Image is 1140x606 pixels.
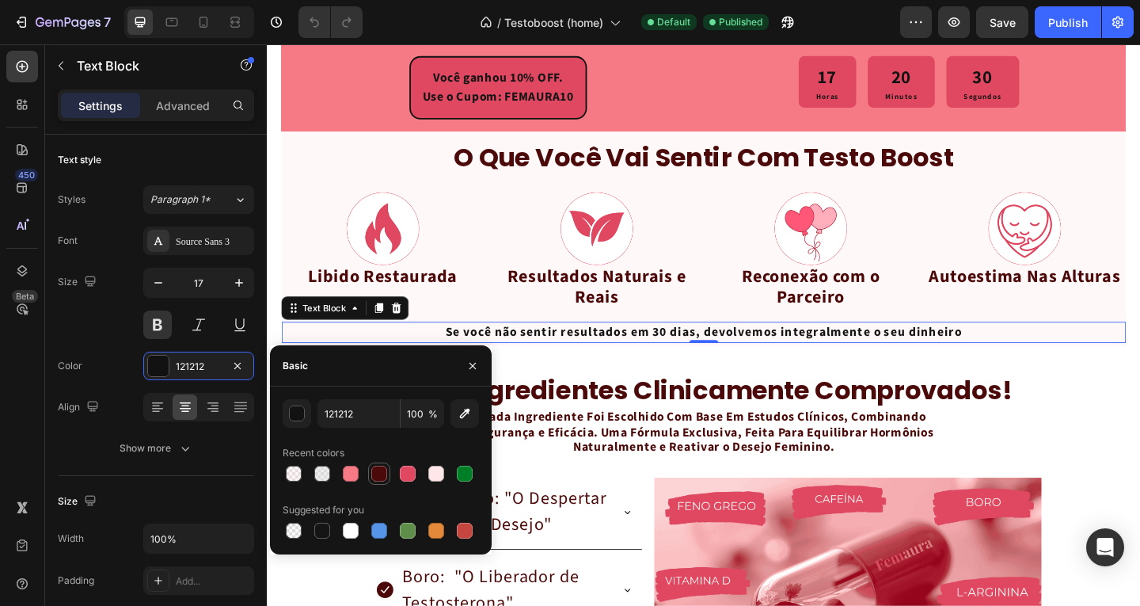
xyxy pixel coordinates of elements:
p: Autoestima Nas Alturas [720,242,928,265]
p: Se você não sentir resultados em 30 dias, devolvemos integralmente o seu dinheiro [17,303,933,324]
div: Rich Text Editor. Editing area: main [16,302,934,326]
button: Show more [58,434,254,463]
div: Add... [176,574,250,589]
div: 30 [758,19,800,51]
input: Auto [144,524,253,553]
p: Minutos [673,51,708,63]
div: Styles [58,192,85,207]
p: Segundos [758,51,800,63]
div: Suggested for you [283,503,364,517]
p: Resultados Naturais e Reais [250,242,467,288]
img: gempages_582392123966358168-9ecfc8ac-6977-42a5-a4fb-ea8ca51b7ee2.png [319,161,398,240]
img: gempages_582392123966358168-8ae450c9-af3a-44bf-aefa-394ced5fccd2.png [785,161,864,240]
div: Publish [1048,14,1088,31]
span: / [497,14,501,31]
div: 450 [15,169,38,181]
p: Horas [598,51,622,63]
button: 7 [6,6,118,38]
h2: o que você vai sentir com testo boost [202,105,749,141]
strong: Cada Ingrediente Foi Escolhido Com Base Em Estudos Clínicos, Combinando Segurança e Eficácia. Uma... [224,396,726,448]
span: Testoboost (home) [504,14,603,31]
div: 121212 [176,360,222,374]
div: Basic [283,359,308,373]
p: 7 [104,13,111,32]
p: Feno-Grego: "O Despertar Natural do Desejo" [147,480,370,537]
div: Undo/Redo [298,6,363,38]
p: Advanced [156,97,210,114]
span: Default [657,15,690,29]
div: Color [58,359,82,373]
div: Font [58,234,78,248]
p: Settings [78,97,123,114]
button: Publish [1035,6,1101,38]
div: 20 [673,19,708,51]
iframe: Design area [267,44,1140,606]
span: Published [719,15,762,29]
p: Reconexão com o Parceiro [483,242,700,288]
p: Libido Restaurada [44,242,207,265]
button: Save [976,6,1028,38]
div: Text style [58,153,101,167]
div: Beta [12,290,38,303]
img: gempages_582392123966358168-ea68a681-fe9c-4e2b-baeb-42cd29b4507d.png [86,161,165,240]
span: % [428,407,438,421]
span: Paragraph 1* [150,192,211,207]
div: Source Sans 3 [176,234,250,249]
div: Size [58,491,100,513]
div: Align [58,397,102,418]
button: Paragraph 1* [143,185,254,214]
div: Recent colors [283,446,344,460]
div: Size [58,272,100,293]
div: Show more [120,440,193,456]
div: Open Intercom Messenger [1086,528,1124,566]
p: Text Block [77,56,211,75]
div: Text Block [36,280,89,294]
input: Eg: FFFFFF [317,399,400,428]
h2: com ingredientes clinicamente comprovados! [16,358,934,394]
div: Width [58,532,84,546]
span: Save [990,16,1016,29]
img: gempages_582392123966358168-1f8c2c6c-d02f-4033-b936-2baeec90d528.png [552,161,631,240]
div: Padding [58,574,94,588]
